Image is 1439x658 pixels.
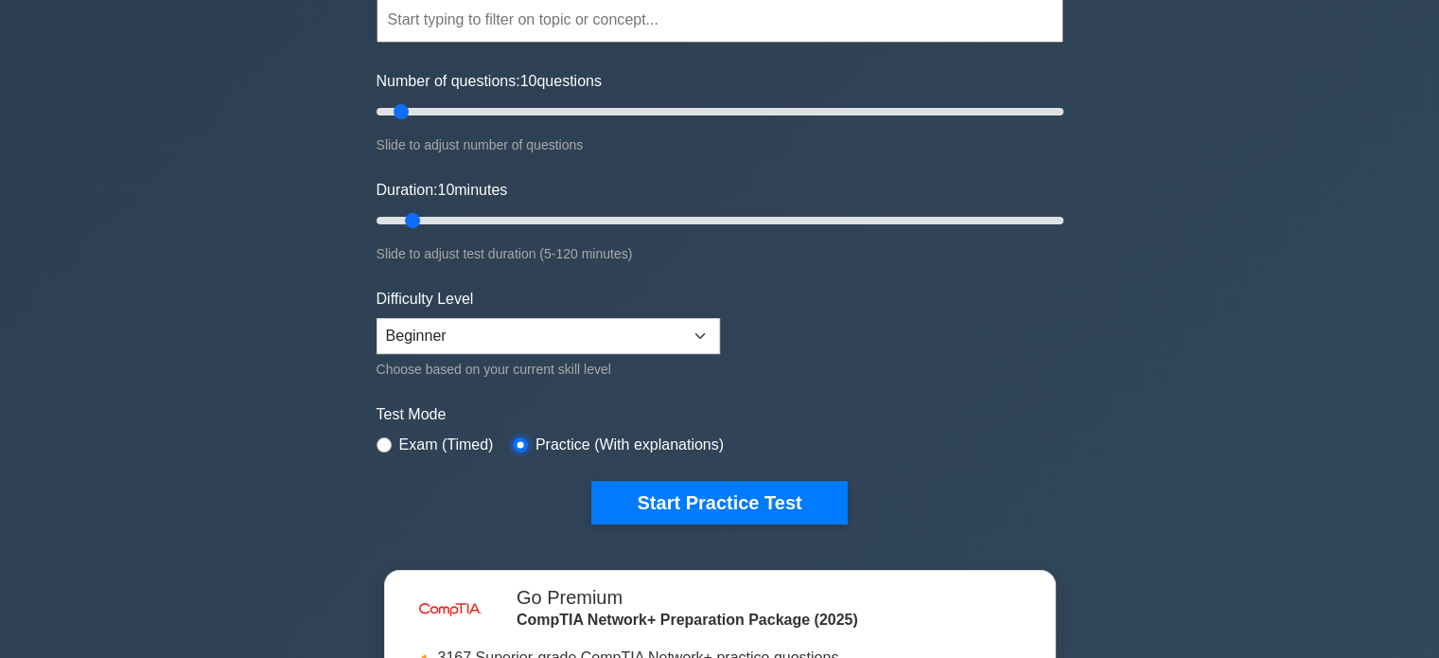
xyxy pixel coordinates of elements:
[591,481,847,525] button: Start Practice Test
[377,288,474,311] label: Difficulty Level
[377,133,1063,156] div: Slide to adjust number of questions
[377,403,1063,426] label: Test Mode
[437,182,454,198] span: 10
[377,242,1063,265] div: Slide to adjust test duration (5-120 minutes)
[377,179,508,202] label: Duration: minutes
[377,70,602,93] label: Number of questions: questions
[535,434,724,456] label: Practice (With explanations)
[399,434,494,456] label: Exam (Timed)
[520,73,537,89] span: 10
[377,358,720,381] div: Choose based on your current skill level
